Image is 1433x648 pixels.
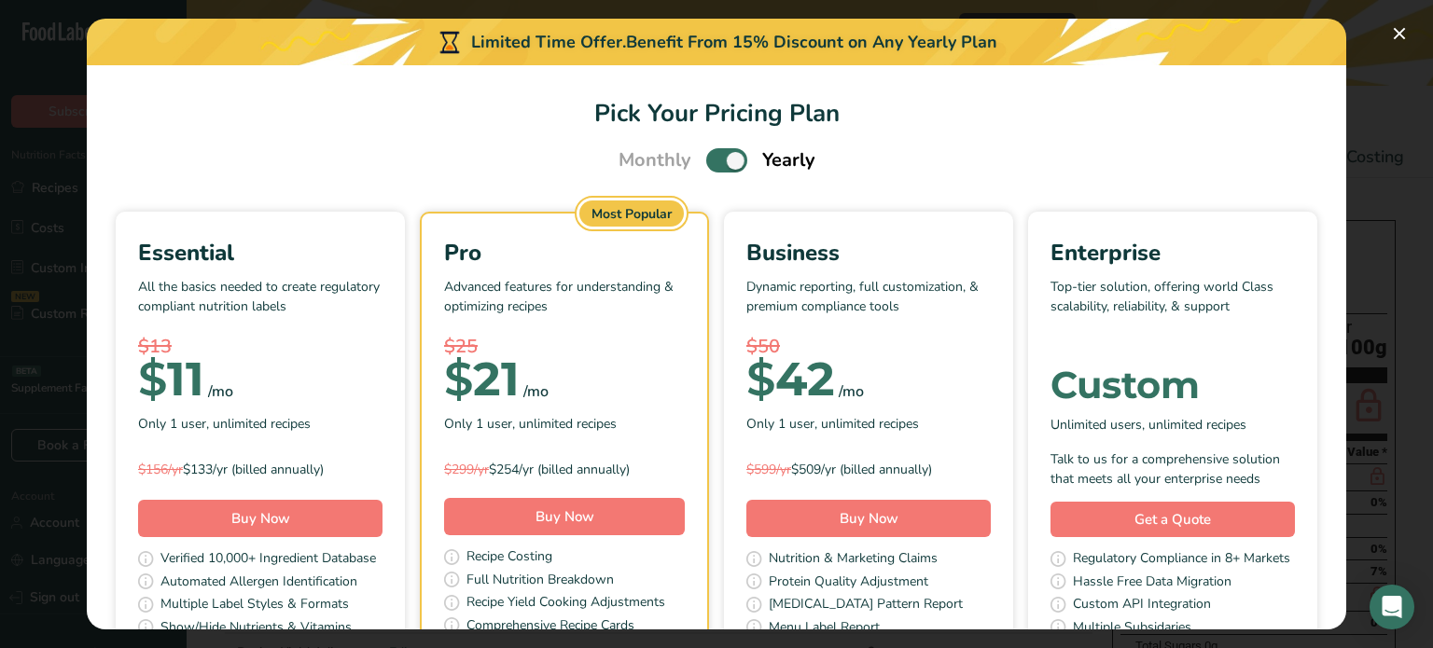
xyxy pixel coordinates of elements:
span: Only 1 user, unlimited recipes [444,414,617,434]
span: $599/yr [746,461,791,478]
span: Comprehensive Recipe Cards [466,615,634,639]
div: /mo [208,380,233,403]
span: Hassle Free Data Migration [1073,572,1231,595]
div: $25 [444,333,685,361]
div: /mo [523,380,549,403]
button: Buy Now [746,500,991,537]
div: $254/yr (billed annually) [444,460,685,479]
div: /mo [839,380,864,403]
div: Open Intercom Messenger [1370,585,1414,629]
span: Multiple Label Styles & Formats [160,594,349,617]
div: Benefit From 15% Discount on Any Yearly Plan [626,30,997,55]
div: $133/yr (billed annually) [138,460,383,479]
div: $509/yr (billed annually) [746,460,991,479]
span: $ [138,351,167,407]
span: Recipe Costing [466,546,552,570]
span: $ [746,351,775,407]
div: 11 [138,361,204,398]
h1: Pick Your Pricing Plan [109,95,1324,131]
div: Pro [444,236,685,269]
div: Limited Time Offer. [87,19,1346,65]
div: Talk to us for a comprehensive solution that meets all your enterprise needs [1050,449,1295,489]
div: 21 [444,361,520,398]
span: Menu Label Report [769,617,880,641]
span: Verified 10,000+ Ingredient Database [160,548,376,572]
div: Business [746,236,991,269]
span: Protein Quality Adjustment [769,572,928,595]
p: Advanced features for understanding & optimizing recipes [444,277,685,333]
div: $13 [138,333,383,361]
button: Buy Now [138,500,383,537]
span: $156/yr [138,461,183,478]
div: Custom [1050,366,1295,404]
span: Buy Now [840,509,898,528]
span: Full Nutrition Breakdown [466,570,614,593]
span: Custom API Integration [1073,594,1211,617]
span: Yearly [762,146,815,174]
span: Unlimited users, unlimited recipes [1050,415,1246,434]
span: Get a Quote [1134,509,1211,531]
span: Multiple Subsidaries [1073,617,1191,641]
span: Only 1 user, unlimited recipes [746,414,919,434]
button: Buy Now [444,498,685,535]
span: Automated Allergen Identification [160,572,357,595]
div: Most Popular [579,200,684,227]
div: $50 [746,333,991,361]
p: Top-tier solution, offering world Class scalability, reliability, & support [1050,277,1295,333]
div: 42 [746,361,835,398]
span: Regulatory Compliance in 8+ Markets [1073,548,1290,572]
p: Dynamic reporting, full customization, & premium compliance tools [746,277,991,333]
span: Monthly [619,146,691,174]
span: Recipe Yield Cooking Adjustments [466,592,665,615]
a: Get a Quote [1050,502,1295,538]
span: Buy Now [231,509,290,528]
span: Nutrition & Marketing Claims [769,548,938,572]
span: $ [444,351,473,407]
span: Show/Hide Nutrients & Vitamins [160,617,352,641]
div: Essential [138,236,383,269]
div: Enterprise [1050,236,1295,269]
p: All the basics needed to create regulatory compliant nutrition labels [138,277,383,333]
span: Buy Now [536,507,594,526]
span: Only 1 user, unlimited recipes [138,414,311,434]
span: [MEDICAL_DATA] Pattern Report [769,594,963,617]
span: $299/yr [444,461,489,478]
